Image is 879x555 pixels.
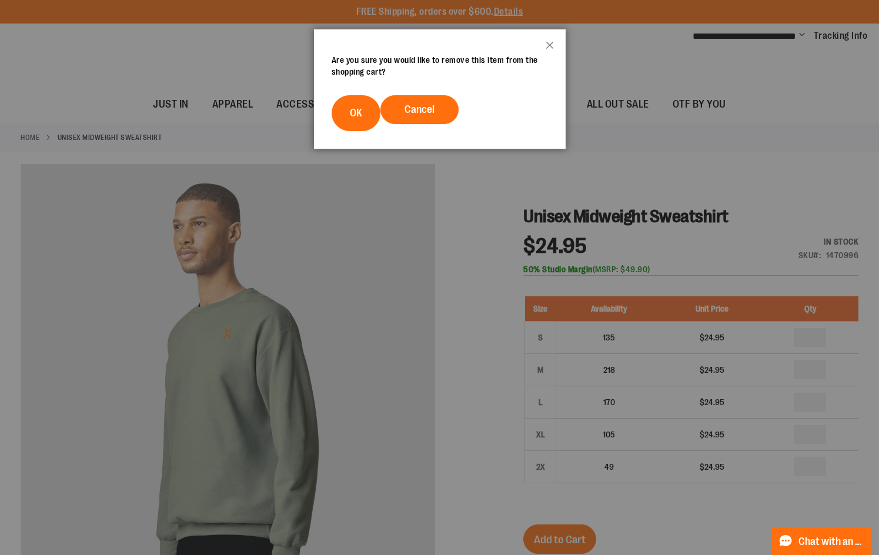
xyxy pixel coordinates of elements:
[350,107,362,119] span: OK
[332,95,380,131] button: OK
[332,54,548,78] div: Are you sure you would like to remove this item from the shopping cart?
[771,528,873,555] button: Chat with an Expert
[405,103,435,115] span: Cancel
[798,536,865,547] span: Chat with an Expert
[380,95,459,124] button: Cancel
